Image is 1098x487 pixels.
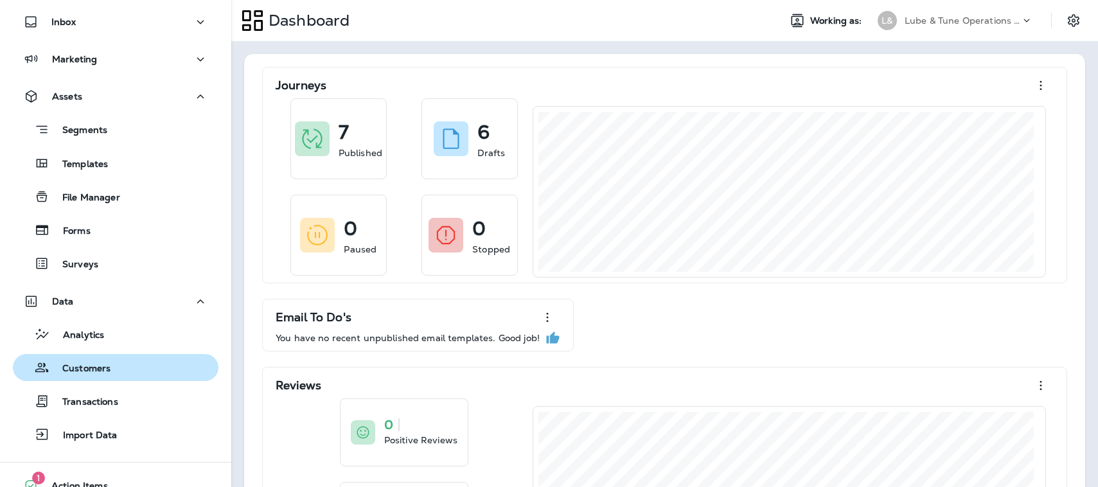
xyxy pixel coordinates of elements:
p: Surveys [49,259,98,271]
p: Email To Do's [276,311,351,324]
p: Import Data [50,430,118,442]
button: Segments [13,116,218,143]
button: Inbox [13,9,218,35]
p: Lube & Tune Operations Group, LLC dba Grease Monkey [905,15,1020,26]
p: Customers [49,363,111,375]
p: Assets [52,91,82,102]
p: Data [52,296,74,306]
p: Published [339,146,382,159]
button: Templates [13,150,218,177]
p: Analytics [50,330,104,342]
button: Forms [13,217,218,243]
button: Import Data [13,421,218,448]
button: Analytics [13,321,218,348]
button: Settings [1062,9,1085,32]
button: Marketing [13,46,218,72]
button: Assets [13,84,218,109]
p: Positive Reviews [384,434,457,447]
p: 0 [344,222,357,235]
p: Reviews [276,379,321,392]
button: File Manager [13,183,218,210]
p: File Manager [49,192,120,204]
p: Inbox [51,17,76,27]
div: L& [878,11,897,30]
p: 0 [384,418,393,431]
p: Transactions [49,396,118,409]
p: Stopped [472,243,510,256]
p: You have no recent unpublished email templates. Good job! [276,333,540,343]
button: Surveys [13,250,218,277]
p: 6 [477,126,490,139]
p: Journeys [276,79,326,92]
span: 1 [32,472,45,484]
p: Dashboard [263,11,350,30]
button: Customers [13,354,218,381]
p: 0 [472,222,486,235]
p: Forms [50,226,91,238]
button: Transactions [13,387,218,414]
p: Paused [344,243,376,256]
p: 7 [339,126,349,139]
p: Drafts [477,146,506,159]
p: Templates [49,159,108,171]
p: Segments [49,125,107,137]
p: Marketing [52,54,97,64]
span: Working as: [810,15,865,26]
button: Data [13,288,218,314]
